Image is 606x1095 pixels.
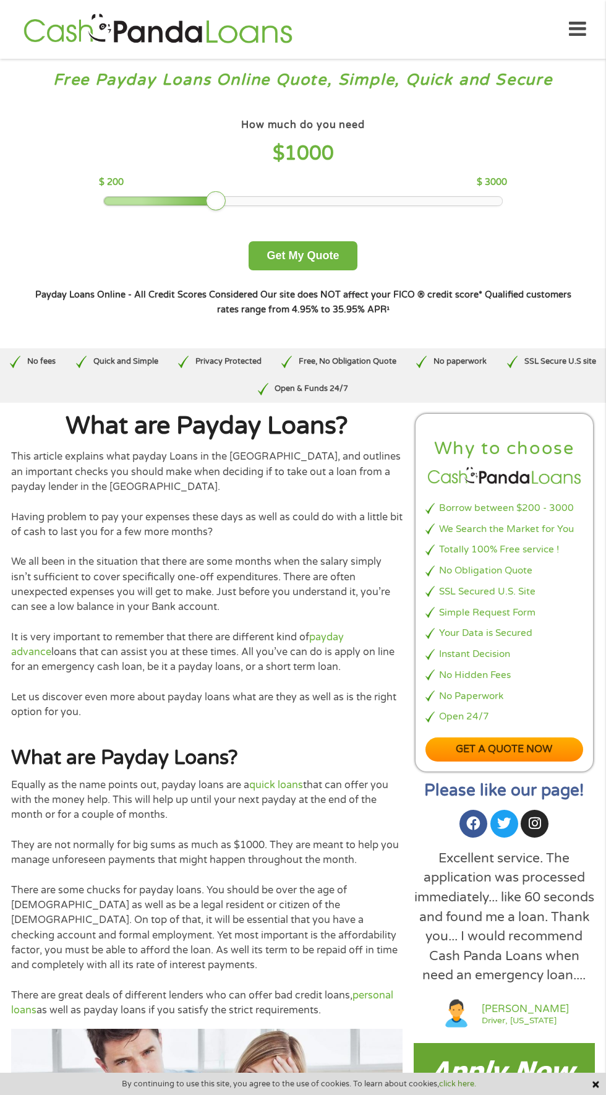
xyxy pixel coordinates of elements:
img: GetLoanNow Logo [20,12,296,47]
h4: How much do you need [241,119,365,132]
p: No fees [27,356,56,367]
p: Let us discover even more about payday loans what are they as well as is the right option for you. [11,690,403,720]
p: Open & Funds 24/7 [275,383,348,395]
p: Quick and Simple [93,356,158,367]
p: It is very important to remember that there are different kind of loans that can assist you at th... [11,630,403,675]
a: [PERSON_NAME] [482,1002,569,1016]
li: Simple Request Form [425,606,583,620]
h1: What are Payday Loans? [11,414,403,439]
li: Instant Decision [425,647,583,661]
p: They are not normally for big sums as much as $1000. They are meant to help you manage unforeseen... [11,838,403,868]
li: Borrow between $200 - 3000 [425,501,583,515]
p: Free, No Obligation Quote [299,356,396,367]
p: $ 3000 [477,176,507,189]
li: We Search the Market for You [425,522,583,536]
p: Privacy Protected [195,356,262,367]
p: Having problem to pay your expenses these days as well as could do with a little bit of cash to l... [11,510,403,540]
li: Your Data is Secured [425,626,583,640]
span: By continuing to use this site, you agree to the use of cookies. To learn about cookies, [122,1080,476,1088]
a: quick loans [249,779,303,791]
h2: Please like our page!​ [414,783,595,799]
a: click here. [439,1079,476,1089]
li: Open 24/7 [425,710,583,724]
a: Get a quote now [425,737,583,762]
h3: Free Payday Loans Online Quote, Simple, Quick and Secure [11,70,595,90]
li: No Hidden Fees [425,668,583,682]
a: Driver, [US_STATE] [482,1016,569,1025]
p: $ 200 [99,176,124,189]
h2: Why to choose [425,437,583,460]
p: This article explains what payday Loans in the [GEOGRAPHIC_DATA], and outlines an important check... [11,449,403,494]
div: Excellent service. The application was processed immediately... like 60 seconds and found me a lo... [414,849,595,985]
p: There are great deals of different lenders who can offer bad credit loans, as well as payday loan... [11,988,403,1018]
strong: Payday Loans Online - All Credit Scores Considered [35,290,258,300]
li: No Obligation Quote [425,564,583,578]
p: SSL Secure U.S site [524,356,596,367]
span: 1000 [284,142,334,165]
h2: What are Payday Loans? [11,745,403,771]
li: No Paperwork [425,689,583,703]
strong: Our site does NOT affect your FICO ® credit score* [260,290,482,300]
p: There are some chucks for payday loans. You should be over the age of [DEMOGRAPHIC_DATA] as well ... [11,883,403,973]
strong: Qualified customers rates range from 4.95% to 35.95% APR¹ [217,290,571,315]
button: Get My Quote [249,241,357,270]
li: SSL Secured U.S. Site [425,585,583,599]
h4: $ [99,141,506,166]
li: Totally 100% Free service ! [425,543,583,557]
p: No paperwork [433,356,487,367]
p: We all been in the situation that there are some months when the salary simply isn’t sufficient t... [11,554,403,614]
p: Equally as the name points out, payday loans are a that can offer you with the money help. This w... [11,778,403,823]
